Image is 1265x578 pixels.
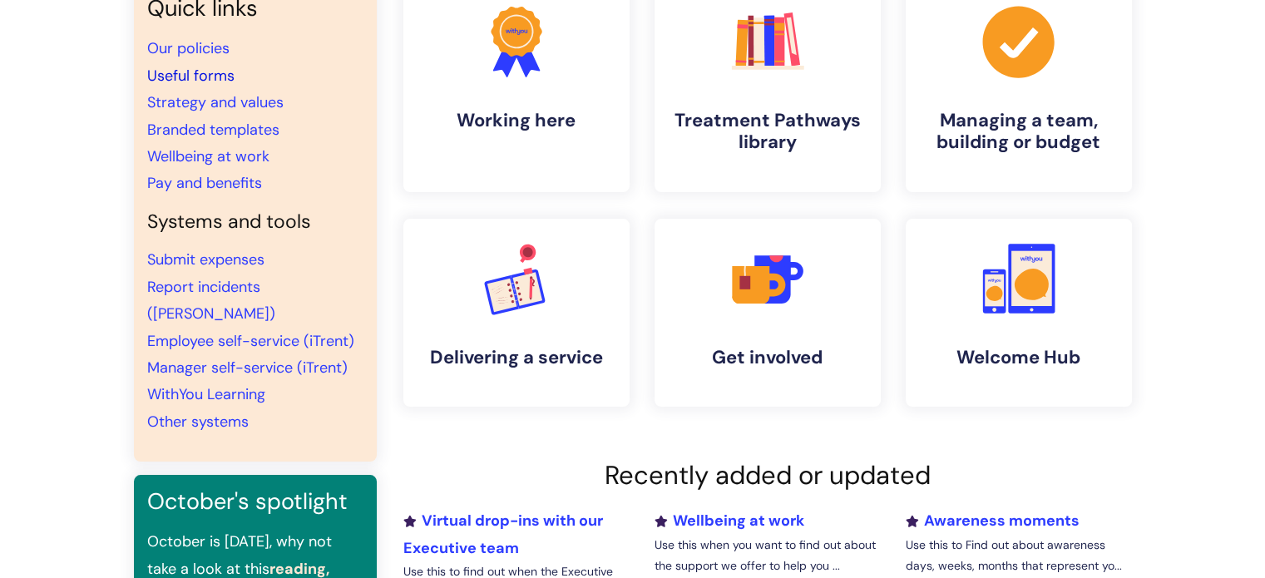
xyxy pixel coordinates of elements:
[668,347,867,368] h4: Get involved
[147,173,262,193] a: Pay and benefits
[147,384,265,404] a: WithYou Learning
[668,110,867,154] h4: Treatment Pathways library
[147,277,275,324] a: Report incidents ([PERSON_NAME])
[147,38,230,58] a: Our policies
[654,511,803,531] a: Wellbeing at work
[147,66,235,86] a: Useful forms
[905,511,1079,531] a: Awareness moments
[147,146,269,166] a: Wellbeing at work
[147,488,363,515] h3: October's spotlight
[655,219,881,407] a: Get involved
[147,249,264,269] a: Submit expenses
[147,358,348,378] a: Manager self-service (iTrent)
[905,535,1131,576] p: Use this to Find out about awareness days, weeks, months that represent yo...
[403,511,603,557] a: Virtual drop-ins with our Executive team
[919,347,1119,368] h4: Welcome Hub
[147,120,279,140] a: Branded templates
[147,412,249,432] a: Other systems
[147,210,363,234] h4: Systems and tools
[906,219,1132,407] a: Welcome Hub
[147,331,354,351] a: Employee self-service (iTrent)
[403,219,630,407] a: Delivering a service
[417,110,616,131] h4: Working here
[654,535,880,576] p: Use this when you want to find out about the support we offer to help you ...
[147,92,284,112] a: Strategy and values
[919,110,1119,154] h4: Managing a team, building or budget
[403,460,1132,491] h2: Recently added or updated
[417,347,616,368] h4: Delivering a service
